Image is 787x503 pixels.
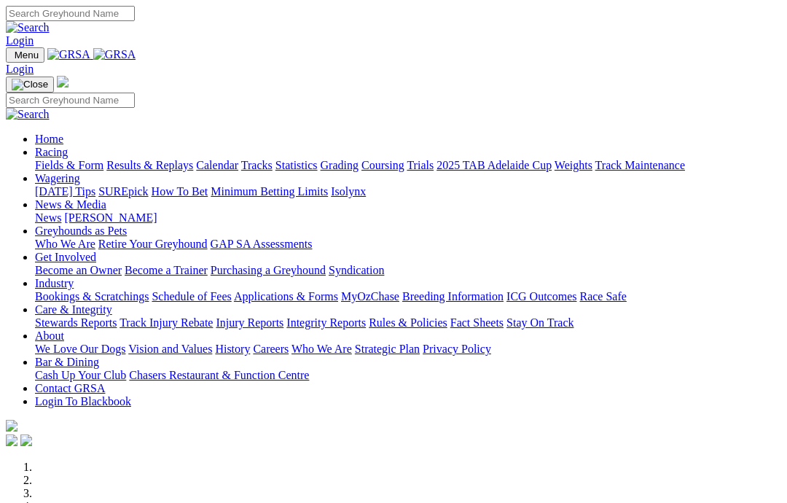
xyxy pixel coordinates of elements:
[35,238,95,250] a: Who We Are
[93,48,136,61] img: GRSA
[216,316,283,329] a: Injury Reports
[321,159,359,171] a: Grading
[6,434,17,446] img: facebook.svg
[35,198,106,211] a: News & Media
[35,330,64,342] a: About
[47,48,90,61] img: GRSA
[6,77,54,93] button: Toggle navigation
[211,238,313,250] a: GAP SA Assessments
[35,172,80,184] a: Wagering
[129,369,309,381] a: Chasers Restaurant & Function Centre
[35,211,781,225] div: News & Media
[35,343,125,355] a: We Love Our Dogs
[35,133,63,145] a: Home
[35,277,74,289] a: Industry
[361,159,404,171] a: Coursing
[98,238,208,250] a: Retire Your Greyhound
[57,76,68,87] img: logo-grsa-white.png
[35,264,781,277] div: Get Involved
[275,159,318,171] a: Statistics
[402,290,504,303] a: Breeding Information
[6,93,135,108] input: Search
[35,211,61,224] a: News
[35,159,103,171] a: Fields & Form
[450,316,504,329] a: Fact Sheets
[35,316,781,330] div: Care & Integrity
[369,316,447,329] a: Rules & Policies
[6,420,17,432] img: logo-grsa-white.png
[329,264,384,276] a: Syndication
[35,159,781,172] div: Racing
[6,6,135,21] input: Search
[15,50,39,61] span: Menu
[555,159,592,171] a: Weights
[64,211,157,224] a: [PERSON_NAME]
[98,185,148,198] a: SUREpick
[35,343,781,356] div: About
[35,316,117,329] a: Stewards Reports
[253,343,289,355] a: Careers
[407,159,434,171] a: Trials
[579,290,626,303] a: Race Safe
[241,159,273,171] a: Tracks
[35,238,781,251] div: Greyhounds as Pets
[234,290,338,303] a: Applications & Forms
[106,159,193,171] a: Results & Replays
[128,343,212,355] a: Vision and Values
[211,264,326,276] a: Purchasing a Greyhound
[211,185,328,198] a: Minimum Betting Limits
[506,316,573,329] a: Stay On Track
[286,316,366,329] a: Integrity Reports
[341,290,399,303] a: MyOzChase
[35,185,781,198] div: Wagering
[6,34,34,47] a: Login
[196,159,238,171] a: Calendar
[20,434,32,446] img: twitter.svg
[6,21,50,34] img: Search
[35,251,96,263] a: Get Involved
[35,395,131,408] a: Login To Blackbook
[355,343,420,355] a: Strategic Plan
[6,63,34,75] a: Login
[12,79,48,90] img: Close
[35,356,99,368] a: Bar & Dining
[35,146,68,158] a: Racing
[35,369,781,382] div: Bar & Dining
[6,47,44,63] button: Toggle navigation
[35,303,112,316] a: Care & Integrity
[331,185,366,198] a: Isolynx
[215,343,250,355] a: History
[35,290,781,303] div: Industry
[291,343,352,355] a: Who We Are
[423,343,491,355] a: Privacy Policy
[35,290,149,303] a: Bookings & Scratchings
[506,290,576,303] a: ICG Outcomes
[595,159,685,171] a: Track Maintenance
[125,264,208,276] a: Become a Trainer
[35,264,122,276] a: Become an Owner
[152,290,231,303] a: Schedule of Fees
[35,225,127,237] a: Greyhounds as Pets
[120,316,213,329] a: Track Injury Rebate
[436,159,552,171] a: 2025 TAB Adelaide Cup
[35,185,95,198] a: [DATE] Tips
[35,369,126,381] a: Cash Up Your Club
[152,185,208,198] a: How To Bet
[35,382,105,394] a: Contact GRSA
[6,108,50,121] img: Search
